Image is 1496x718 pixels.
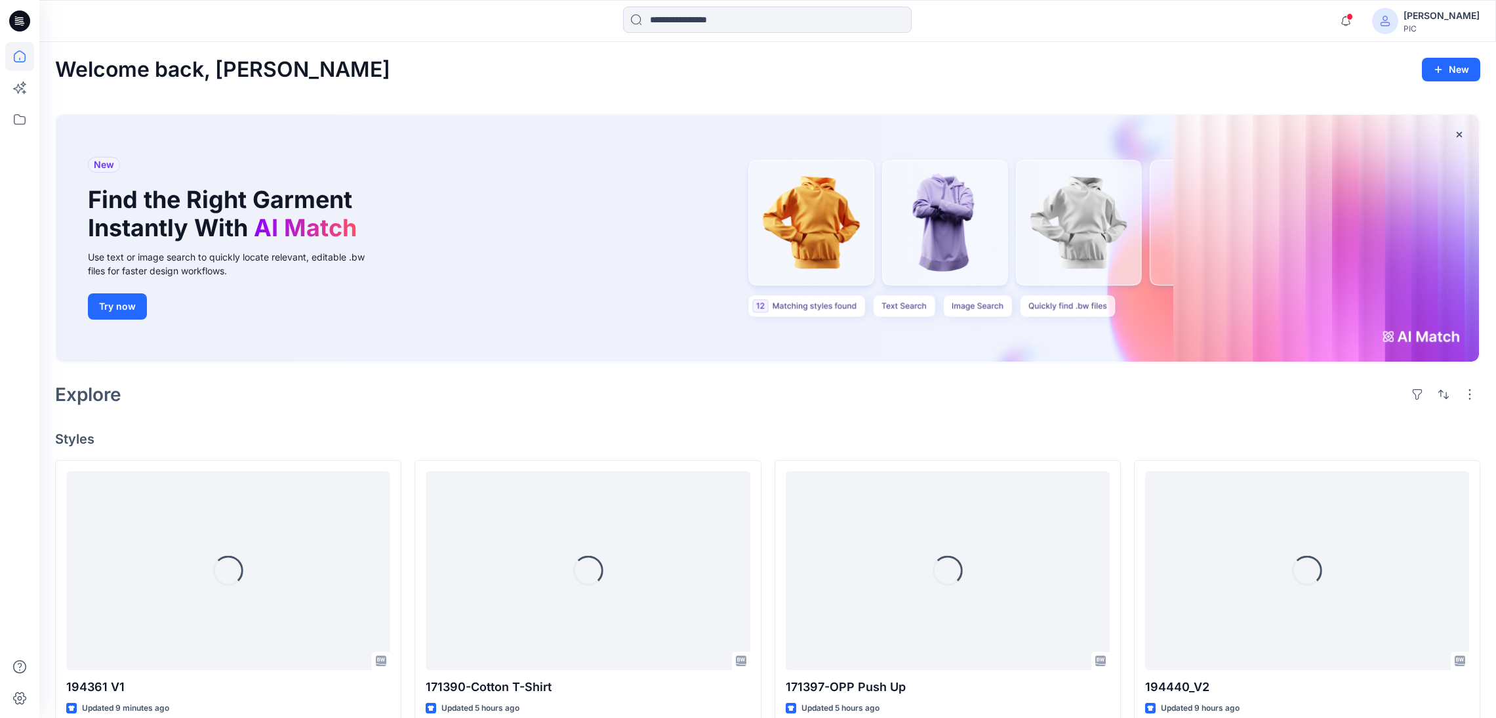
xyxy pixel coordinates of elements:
svg: avatar [1380,16,1390,26]
div: Use text or image search to quickly locate relevant, editable .bw files for faster design workflows. [88,250,383,278]
span: AI Match [254,213,357,242]
div: [PERSON_NAME] [1404,8,1480,24]
p: Updated 5 hours ago [801,702,879,715]
button: New [1422,58,1480,81]
p: Updated 5 hours ago [441,702,519,715]
p: 194361 V1 [66,678,390,696]
p: Updated 9 hours ago [1161,702,1240,715]
span: New [94,157,114,173]
p: Updated 9 minutes ago [82,702,169,715]
p: 171390-Cotton T-Shirt [426,678,750,696]
div: PIC [1404,24,1480,33]
h2: Welcome back, [PERSON_NAME] [55,58,390,82]
h2: Explore [55,384,121,405]
h1: Find the Right Garment Instantly With [88,186,363,242]
h4: Styles [55,431,1480,447]
p: 194440_V2 [1145,678,1469,696]
p: 171397-OPP Push Up [786,678,1110,696]
button: Try now [88,293,147,320]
